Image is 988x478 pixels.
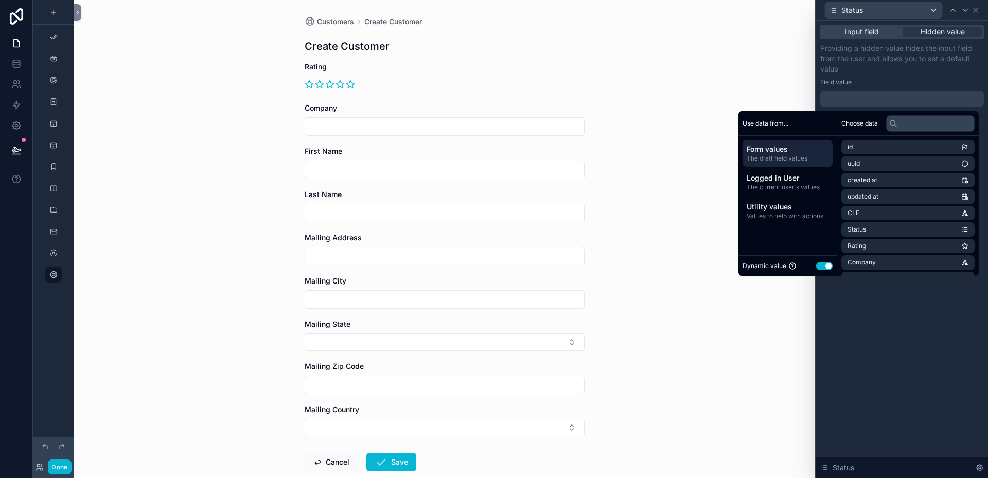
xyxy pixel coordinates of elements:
[305,419,585,436] button: Select Button
[366,453,416,471] button: Save
[833,463,854,473] span: Status
[747,144,828,154] span: Form values
[305,190,342,199] span: Last Name
[317,16,354,27] span: Customers
[747,202,828,212] span: Utility values
[364,16,422,27] a: Create Customer
[305,16,354,27] a: Customers
[747,183,828,191] span: The current user's values
[305,405,359,414] span: Mailing Country
[305,103,337,112] span: Company
[48,459,71,474] button: Done
[305,333,585,351] button: Select Button
[743,262,786,270] span: Dynamic value
[305,62,327,71] span: Rating
[305,453,358,471] button: Cancel
[824,2,943,19] button: Status
[305,39,390,54] h1: Create Customer
[841,119,878,128] span: Choose data
[747,173,828,183] span: Logged in User
[845,27,879,37] span: Input field
[743,119,788,128] span: Use data from...
[305,233,362,242] span: Mailing Address
[747,154,828,163] span: The draft field values
[820,78,852,86] label: Field value
[841,5,863,15] span: Status
[305,320,350,328] span: Mailing State
[305,147,342,155] span: First Name
[305,362,364,370] span: Mailing Zip Code
[305,276,346,285] span: Mailing City
[747,212,828,220] span: Values to help with actions
[820,43,984,74] p: Providing a hidden value hides the input field from the user and allows you to set a default value
[738,136,837,228] div: scrollable content
[921,27,965,37] span: Hidden value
